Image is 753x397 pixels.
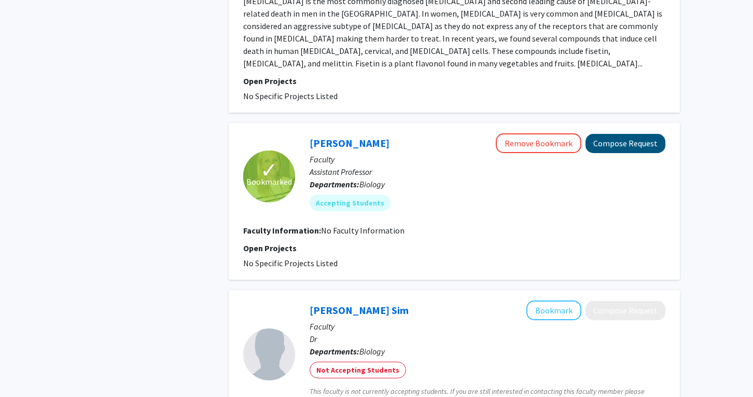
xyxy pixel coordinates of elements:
[585,134,665,153] button: Compose Request to Megan Rudock
[260,165,278,175] span: ✓
[310,136,389,149] a: [PERSON_NAME]
[310,195,391,211] mat-chip: Accepting Students
[359,179,385,189] span: Biology
[310,333,665,345] p: Dr
[310,362,406,378] mat-chip: Not Accepting Students
[359,346,385,357] span: Biology
[526,300,581,320] button: Add Yul Eum Sim to Bookmarks
[243,225,321,236] b: Faculty Information:
[310,179,359,189] b: Departments:
[243,258,338,268] span: No Specific Projects Listed
[243,242,665,254] p: Open Projects
[310,153,665,166] p: Faculty
[310,166,665,178] p: Assistant Professor
[243,91,338,101] span: No Specific Projects Listed
[243,75,665,87] p: Open Projects
[310,304,409,317] a: [PERSON_NAME] Sim
[246,175,292,188] span: Bookmarked
[310,320,665,333] p: Faculty
[496,133,581,153] button: Remove Bookmark
[321,225,405,236] span: No Faculty Information
[585,301,665,320] button: Compose Request to Yul Eum Sim
[310,346,359,357] b: Departments:
[8,350,44,389] iframe: Chat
